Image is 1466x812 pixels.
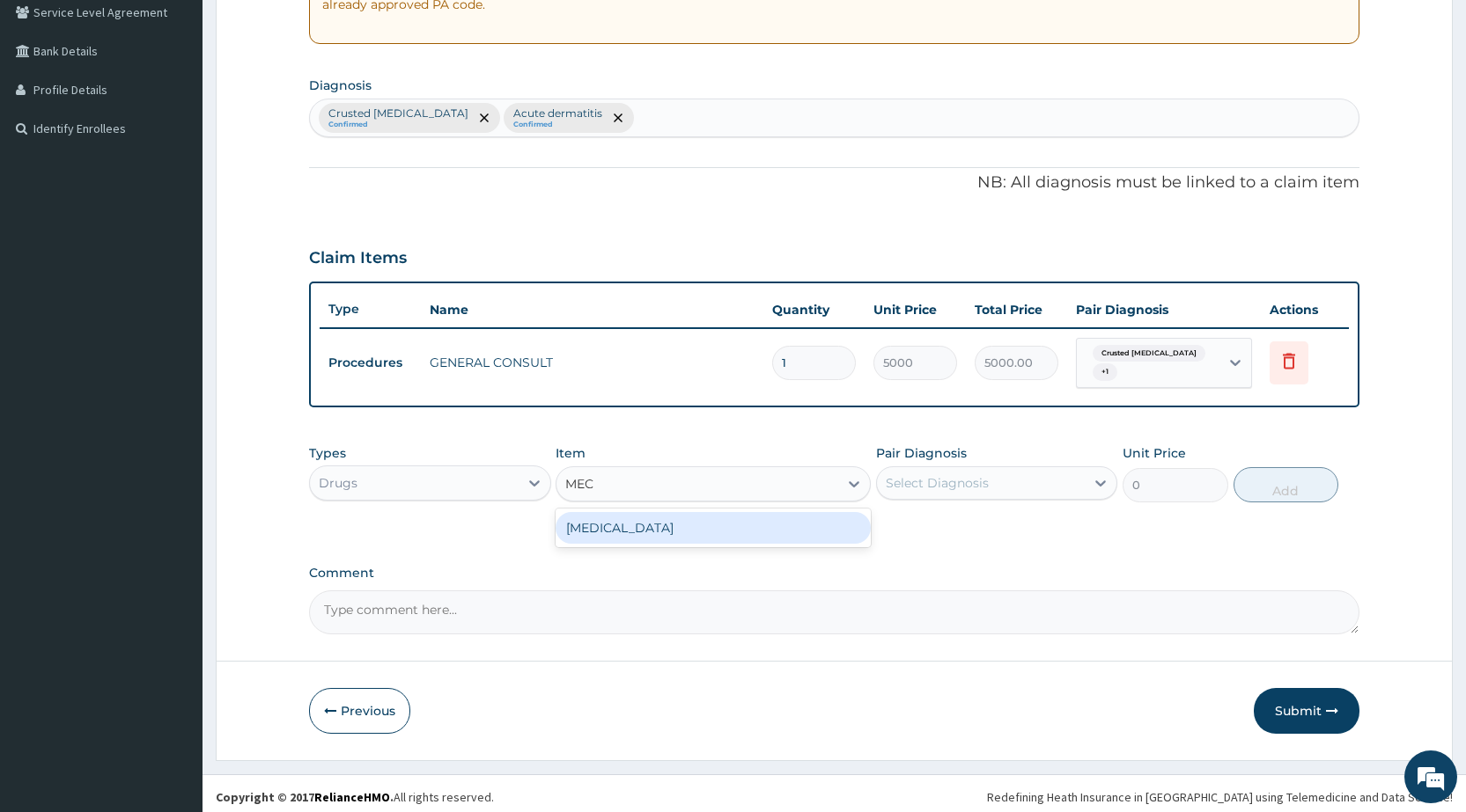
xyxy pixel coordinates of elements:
[1234,467,1338,502] button: Add
[556,444,586,462] label: Item
[966,292,1067,327] th: Total Price
[33,88,71,132] img: d_794563401_company_1708531726252_794563401
[763,292,865,327] th: Quantity
[886,474,989,492] div: Select Diagnosis
[1261,292,1349,327] th: Actions
[513,106,602,121] p: Acute dermatitis
[1093,345,1205,362] span: Crusted [MEDICAL_DATA]
[513,121,602,129] small: Confirmed
[987,788,1453,806] div: Redefining Heath Insurance in [GEOGRAPHIC_DATA] using Telemedicine and Data Science!
[610,110,626,126] span: remove selection option
[320,347,421,379] td: Procedures
[421,345,763,380] td: GENERAL CONSULT
[314,789,390,805] a: RelianceHMO
[216,789,394,805] strong: Copyright © 2017 .
[309,77,372,94] label: Diagnosis
[476,110,492,126] span: remove selection option
[309,249,407,268] h3: Claim Items
[1093,363,1117,381] span: + 1
[1254,688,1359,734] button: Submit
[421,292,763,327] th: Name
[1067,292,1261,327] th: Pair Diagnosis
[92,99,296,121] div: Chat with us now
[309,688,410,734] button: Previous
[556,512,871,544] div: [MEDICAL_DATA]
[328,121,468,129] small: Confirmed
[289,9,331,51] div: Minimize live chat window
[876,444,967,462] label: Pair Diagnosis
[102,222,243,399] span: We're online!
[9,480,335,542] textarea: Type your message and hit 'Enter'
[309,172,1359,194] p: NB: All diagnosis must be linked to a claim item
[865,292,966,327] th: Unit Price
[328,106,468,121] p: Crusted [MEDICAL_DATA]
[319,474,357,492] div: Drugs
[1123,444,1186,462] label: Unit Price
[309,566,1359,581] label: Comment
[320,293,421,326] th: Type
[309,446,346,461] label: Types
